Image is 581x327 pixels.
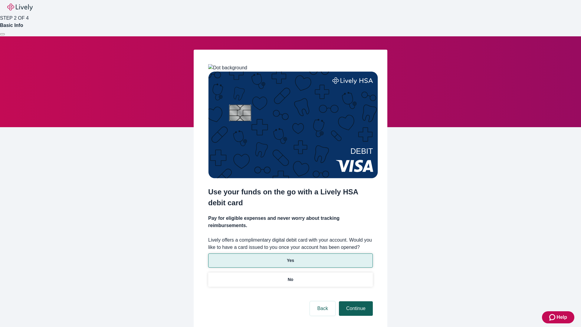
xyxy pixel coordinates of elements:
[339,301,373,316] button: Continue
[556,314,567,321] span: Help
[208,215,373,229] h4: Pay for eligible expenses and never worry about tracking reimbursements.
[310,301,335,316] button: Back
[208,272,373,287] button: No
[549,314,556,321] svg: Zendesk support icon
[288,276,294,283] p: No
[7,4,33,11] img: Lively
[287,257,294,264] p: Yes
[542,311,574,323] button: Zendesk support iconHelp
[208,253,373,268] button: Yes
[208,71,378,178] img: Debit card
[208,64,247,71] img: Dot background
[208,236,373,251] label: Lively offers a complimentary digital debit card with your account. Would you like to have a card...
[208,187,373,208] h2: Use your funds on the go with a Lively HSA debit card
